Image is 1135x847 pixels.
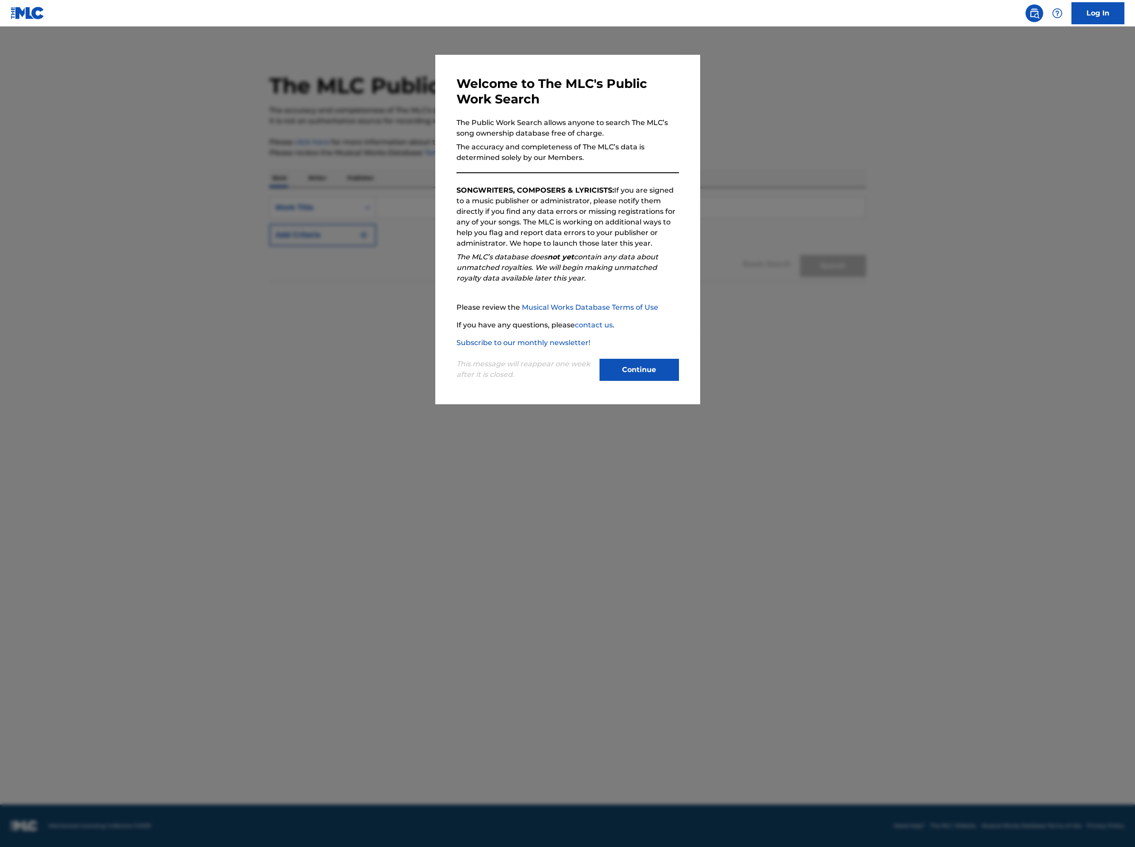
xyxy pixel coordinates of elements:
div: Help [1048,4,1066,22]
strong: SONGWRITERS, COMPOSERS & LYRICISTS: [456,186,614,194]
p: This message will reappear one week after it is closed. [456,359,594,380]
p: If you are signed to a music publisher or administrator, please notify them directly if you find ... [456,185,679,249]
p: If you have any questions, please . [456,320,679,330]
p: Please review the [456,302,679,313]
a: Log In [1071,2,1124,24]
a: Musical Works Database Terms of Use [522,303,658,311]
p: The accuracy and completeness of The MLC’s data is determined solely by our Members. [456,142,679,163]
h3: Welcome to The MLC's Public Work Search [456,76,679,107]
img: MLC Logo [11,7,45,19]
img: help [1052,8,1063,19]
iframe: Chat Widget [1091,805,1135,847]
a: Public Search [1026,4,1043,22]
img: search [1029,8,1040,19]
a: Subscribe to our monthly newsletter! [456,338,590,347]
button: Continue [600,359,679,381]
p: The Public Work Search allows anyone to search The MLC’s song ownership database free of charge. [456,118,679,139]
strong: not yet [547,253,574,261]
a: contact us [575,321,613,329]
em: The MLC’s database does contain any data about unmatched royalties. We will begin making unmatche... [456,253,658,282]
